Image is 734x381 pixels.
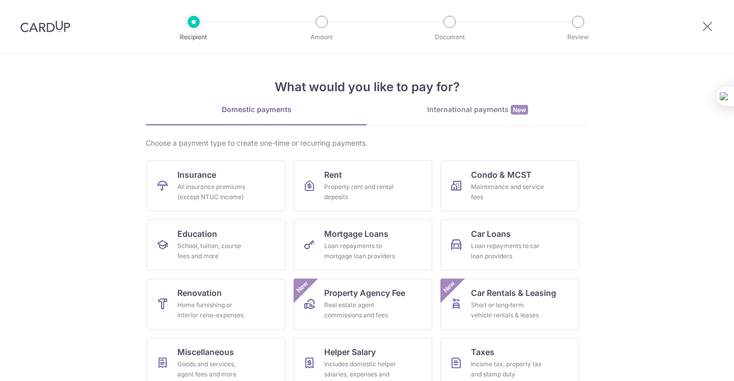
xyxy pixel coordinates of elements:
[471,287,556,299] span: Car Rentals & Leasing
[177,359,251,379] div: Goods and services, agent fees and more
[471,346,494,358] span: Taxes
[284,32,359,42] p: Amount
[324,182,398,202] div: Property rent and rental deposits
[412,32,487,42] p: Document
[20,20,70,33] img: CardUp
[471,359,544,379] div: Income tax, property tax and stamp duty
[146,78,588,96] h4: What would you like to pay for?
[177,300,251,320] div: Home furnishing or interior reno-expenses
[294,160,432,211] a: RentProperty rent and rental deposits
[147,279,285,330] a: RenovationHome furnishing or interior reno-expenses
[177,241,251,261] div: School, tuition, course fees and more
[294,279,311,295] span: New
[177,287,222,299] span: Renovation
[177,228,217,240] span: Education
[367,104,588,115] div: International payments
[146,138,588,148] div: Choose a payment type to create one-time or recurring payments.
[294,220,432,270] a: Mortgage LoansLoan repayments to mortgage loan providers
[324,169,342,181] span: Rent
[324,287,405,299] span: Property Agency Fee
[147,220,285,270] a: EducationSchool, tuition, course fees and more
[324,228,388,240] span: Mortgage Loans
[156,32,231,42] p: Recipient
[441,279,458,295] span: New
[177,346,234,358] span: Miscellaneous
[540,32,616,42] p: Review
[324,300,398,320] div: Real estate agent commissions and fees
[511,105,528,115] span: New
[440,279,579,330] a: Car Rentals & LeasingShort or long‑term vehicle rentals & leasesNew
[177,182,251,202] div: All insurance premiums (except NTUC Income)
[147,160,285,211] a: InsuranceAll insurance premiums (except NTUC Income)
[471,169,532,181] span: Condo & MCST
[294,279,432,330] a: Property Agency FeeReal estate agent commissions and feesNew
[177,169,216,181] span: Insurance
[471,182,544,202] div: Maintenance and service fees
[440,220,579,270] a: Car LoansLoan repayments to car loan providers
[324,241,398,261] div: Loan repayments to mortgage loan providers
[146,104,367,115] div: Domestic payments
[440,160,579,211] a: Condo & MCSTMaintenance and service fees
[471,300,544,320] div: Short or long‑term vehicle rentals & leases
[471,241,544,261] div: Loan repayments to car loan providers
[324,346,376,358] span: Helper Salary
[471,228,511,240] span: Car Loans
